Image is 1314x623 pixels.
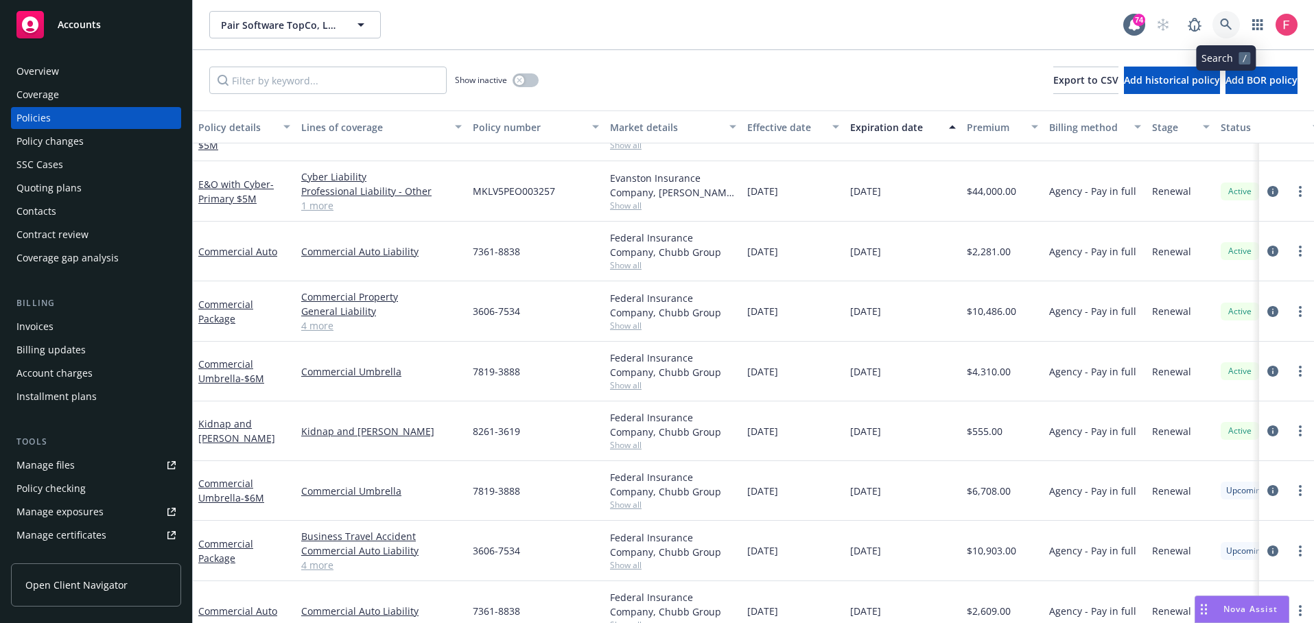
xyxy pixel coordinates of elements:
div: Federal Insurance Company, Chubb Group [610,231,736,259]
span: Agency - Pay in full [1049,184,1136,198]
span: [DATE] [850,484,881,498]
a: more [1292,602,1309,619]
span: [DATE] [850,184,881,198]
div: Contacts [16,200,56,222]
div: Overview [16,60,59,82]
div: Manage exposures [16,501,104,523]
span: [DATE] [747,424,778,438]
div: Federal Insurance Company, Chubb Group [610,590,736,619]
a: more [1292,243,1309,259]
span: Agency - Pay in full [1049,604,1136,618]
span: Renewal [1152,364,1191,379]
div: Evanston Insurance Company, [PERSON_NAME] Insurance, CRC Group [610,171,736,200]
a: Policies [11,107,181,129]
span: Show all [610,139,736,151]
span: Upcoming [1226,484,1265,497]
span: Renewal [1152,543,1191,558]
a: Business Travel Accident [301,529,462,543]
div: Expiration date [850,120,941,134]
span: Add BOR policy [1225,73,1298,86]
div: Contract review [16,224,89,246]
button: Nova Assist [1195,596,1289,623]
a: Manage exposures [11,501,181,523]
a: Commercial Package [198,298,253,325]
div: Tools [11,435,181,449]
span: Active [1226,365,1254,377]
span: Pair Software TopCo, LLC [221,18,340,32]
div: Stage [1152,120,1195,134]
div: Manage certificates [16,524,106,546]
div: Policies [16,107,51,129]
span: 3606-7534 [473,543,520,558]
div: Invoices [16,316,54,338]
a: circleInformation [1265,183,1281,200]
span: $6,708.00 [967,484,1011,498]
div: Premium [967,120,1023,134]
a: Policy changes [11,130,181,152]
div: Billing [11,296,181,310]
span: Agency - Pay in full [1049,543,1136,558]
span: Active [1226,305,1254,318]
span: 3606-7534 [473,304,520,318]
span: Show all [610,320,736,331]
a: Switch app [1244,11,1271,38]
span: Upcoming [1226,545,1265,557]
button: Add historical policy [1124,67,1220,94]
button: Export to CSV [1053,67,1118,94]
a: Commercial Property [301,290,462,304]
button: Add BOR policy [1225,67,1298,94]
a: 4 more [301,318,462,333]
button: Market details [605,110,742,143]
span: Active [1226,245,1254,257]
span: Renewal [1152,244,1191,259]
span: Show inactive [455,74,507,86]
button: Lines of coverage [296,110,467,143]
span: Add historical policy [1124,73,1220,86]
span: - Primary $5M [198,178,274,205]
a: more [1292,363,1309,379]
a: more [1292,183,1309,200]
input: Filter by keyword... [209,67,447,94]
a: Manage claims [11,548,181,569]
span: Show all [610,499,736,510]
div: Policy changes [16,130,84,152]
span: 7361-8838 [473,244,520,259]
div: Installment plans [16,386,97,408]
div: Account charges [16,362,93,384]
a: Commercial Auto Liability [301,543,462,558]
span: Agency - Pay in full [1049,484,1136,498]
button: Policy details [193,110,296,143]
a: Commercial Umbrella [198,477,264,504]
span: Show all [610,379,736,391]
span: [DATE] [747,604,778,618]
div: Coverage gap analysis [16,247,119,269]
span: Active [1226,425,1254,437]
span: Renewal [1152,424,1191,438]
a: Accounts [11,5,181,44]
a: Commercial Auto [198,604,277,618]
a: Quoting plans [11,177,181,199]
span: Agency - Pay in full [1049,424,1136,438]
div: Status [1221,120,1304,134]
span: $2,281.00 [967,244,1011,259]
div: Market details [610,120,721,134]
span: Renewal [1152,604,1191,618]
a: Commercial Auto [198,245,277,258]
button: Expiration date [845,110,961,143]
div: Lines of coverage [301,120,447,134]
a: Search [1212,11,1240,38]
a: Commercial Auto Liability [301,244,462,259]
span: 7819-3888 [473,484,520,498]
span: Show all [610,259,736,271]
a: circleInformation [1265,243,1281,259]
span: [DATE] [850,543,881,558]
a: Commercial Package [198,537,253,565]
span: - $6M [241,491,264,504]
a: Commercial Umbrella [198,357,264,385]
a: Commercial Umbrella [301,364,462,379]
span: [DATE] [747,364,778,379]
span: Accounts [58,19,101,30]
span: - $6M [241,372,264,385]
a: Overview [11,60,181,82]
a: Coverage [11,84,181,106]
